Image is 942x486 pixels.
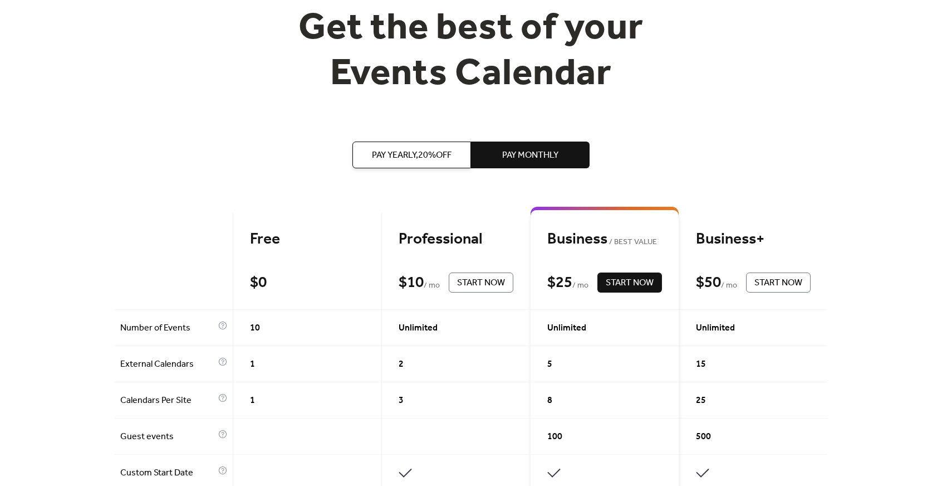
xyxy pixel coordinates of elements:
span: Pay Monthly [502,149,558,162]
span: / mo [572,279,588,293]
span: / mo [424,279,440,293]
span: Unlimited [547,322,586,335]
span: Start Now [754,276,802,290]
button: Start Now [746,273,811,293]
span: 1 [250,358,255,371]
span: 100 [547,430,562,444]
div: $ 25 [547,273,572,293]
span: Start Now [457,276,505,290]
div: Professional [399,230,513,249]
button: Start Now [597,273,662,293]
span: BEST VALUE [607,236,657,249]
div: $ 50 [696,273,721,293]
span: Custom Start Date [120,466,215,480]
div: $ 0 [250,273,267,293]
div: Free [250,230,365,249]
span: External Calendars [120,358,215,371]
div: Business [547,230,662,249]
span: Start Now [606,276,654,290]
span: 1 [250,394,255,407]
span: 25 [696,394,706,407]
span: 2 [399,358,404,371]
span: / mo [721,279,737,293]
span: 5 [547,358,552,371]
button: Start Now [449,273,513,293]
button: Pay Monthly [471,142,590,168]
h1: Get the best of your Events Calendar [257,6,685,97]
span: 10 [250,322,260,335]
span: Calendars Per Site [120,394,215,407]
span: Number of Events [120,322,215,335]
span: 8 [547,394,552,407]
span: 500 [696,430,711,444]
span: 15 [696,358,706,371]
div: $ 10 [399,273,424,293]
div: Business+ [696,230,811,249]
span: Pay Yearly, 20% off [372,149,452,162]
span: Guest events [120,430,215,444]
span: Unlimited [399,322,438,335]
span: 3 [399,394,404,407]
span: Unlimited [696,322,735,335]
button: Pay Yearly,20%off [352,142,471,168]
